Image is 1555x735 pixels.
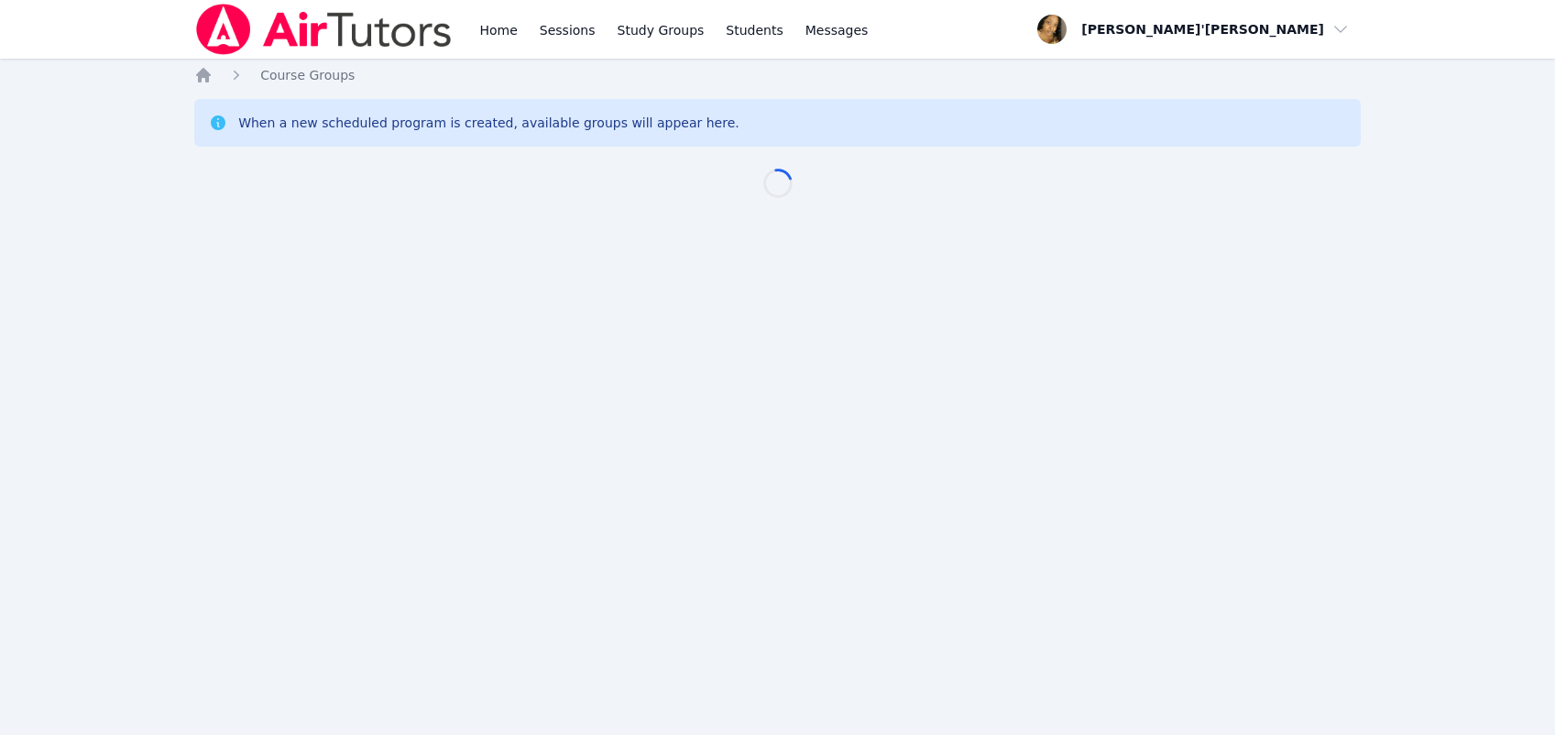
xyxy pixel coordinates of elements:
[260,66,355,84] a: Course Groups
[805,21,869,39] span: Messages
[194,4,454,55] img: Air Tutors
[238,114,739,132] div: When a new scheduled program is created, available groups will appear here.
[194,66,1361,84] nav: Breadcrumb
[260,68,355,82] span: Course Groups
